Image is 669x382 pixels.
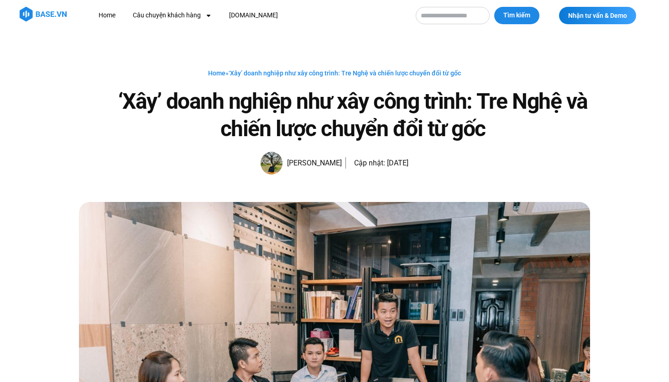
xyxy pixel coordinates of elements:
[92,7,407,24] nav: Menu
[568,12,627,19] span: Nhận tư vấn & Demo
[494,7,539,24] button: Tìm kiếm
[208,69,461,77] span: »
[222,7,285,24] a: [DOMAIN_NAME]
[92,7,122,24] a: Home
[261,152,282,175] img: Picture of Đoàn Đức
[282,157,342,170] span: [PERSON_NAME]
[229,69,461,77] span: ‘Xây’ doanh nghiệp như xây công trình: Tre Nghệ và chiến lược chuyển đổi từ gốc
[559,7,636,24] a: Nhận tư vấn & Demo
[115,88,590,143] h1: ‘Xây’ doanh nghiệp như xây công trình: Tre Nghệ và chiến lược chuyển đổi từ gốc
[208,69,225,77] a: Home
[354,159,385,167] span: Cập nhật:
[387,159,408,167] time: [DATE]
[126,7,219,24] a: Câu chuyện khách hàng
[503,11,530,20] span: Tìm kiếm
[261,152,342,175] a: Picture of Đoàn Đức [PERSON_NAME]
